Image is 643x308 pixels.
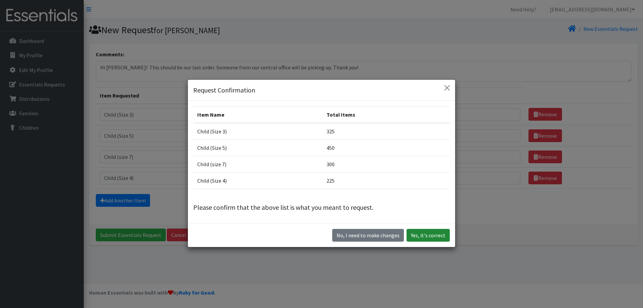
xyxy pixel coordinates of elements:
td: 450 [323,140,450,156]
td: Child (Size 5) [193,140,323,156]
td: Child (Size 3) [193,123,323,140]
td: 300 [323,156,450,173]
td: Child (Size 4) [193,173,323,189]
p: Please confirm that the above list is what you meant to request. [193,202,450,212]
h5: Request Confirmation [193,85,255,95]
td: 225 [323,173,450,189]
button: Yes, it's correct [407,229,450,242]
td: 325 [323,123,450,140]
button: No I need to make changes [332,229,404,242]
th: Total Items [323,107,450,123]
th: Item Name [193,107,323,123]
button: Close [442,82,452,93]
td: Child (size 7) [193,156,323,173]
